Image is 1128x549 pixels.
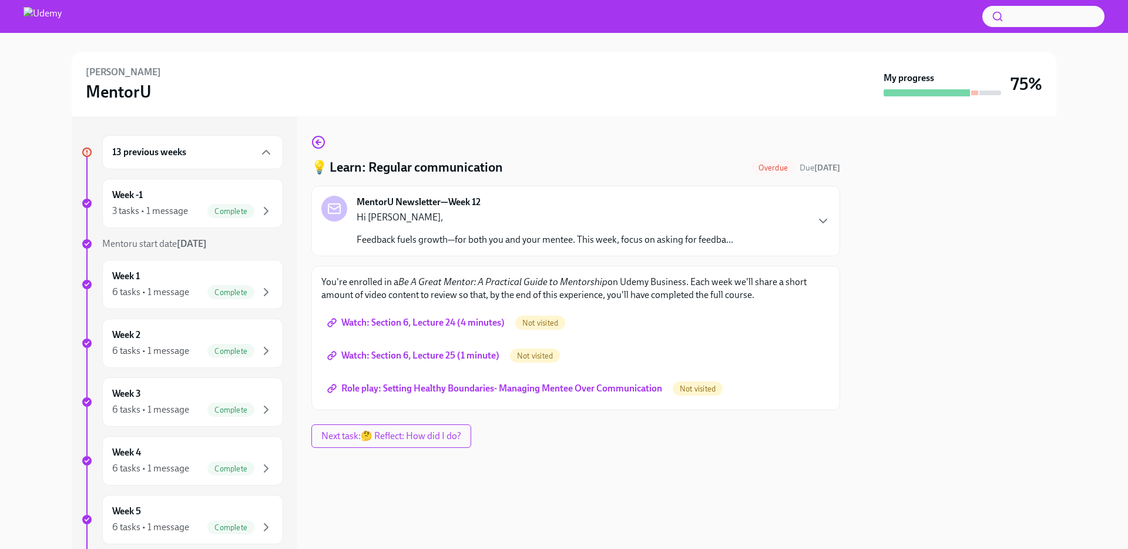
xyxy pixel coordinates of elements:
[81,495,283,544] a: Week 56 tasks • 1 messageComplete
[311,424,471,448] button: Next task:🤔 Reflect: How did I do?
[398,276,607,287] em: Be A Great Mentor: A Practical Guide to Mentorship
[81,237,283,250] a: Mentoru start date[DATE]
[207,406,254,414] span: Complete
[1010,73,1042,95] h3: 75%
[23,7,62,26] img: Udemy
[321,276,830,302] p: You're enrolled in a on Udemy Business. Each week we'll share a short amount of video content to ...
[112,462,189,475] div: 6 tasks • 1 message
[800,162,840,173] span: August 23rd, 2025 09:30
[207,347,254,356] span: Complete
[86,66,161,79] h6: [PERSON_NAME]
[321,344,508,367] a: Watch: Section 6, Lecture 25 (1 minute)
[510,352,560,360] span: Not visited
[357,196,481,209] strong: MentorU Newsletter—Week 12
[112,329,140,342] h6: Week 2
[102,135,283,169] div: 13 previous weeks
[112,286,189,299] div: 6 tasks • 1 message
[321,430,461,442] span: Next task : 🤔 Reflect: How did I do?
[814,163,840,173] strong: [DATE]
[207,523,254,532] span: Complete
[330,383,662,394] span: Role play: Setting Healthy Boundaries- Managing Mentee Over Communication
[330,350,499,361] span: Watch: Section 6, Lecture 25 (1 minute)
[112,146,186,159] h6: 13 previous weeks
[112,505,141,518] h6: Week 5
[321,311,513,334] a: Watch: Section 6, Lecture 24 (4 minutes)
[112,344,189,357] div: 6 tasks • 1 message
[207,207,254,216] span: Complete
[81,319,283,368] a: Week 26 tasks • 1 messageComplete
[207,288,254,297] span: Complete
[673,384,723,393] span: Not visited
[112,270,140,283] h6: Week 1
[112,403,189,416] div: 6 tasks • 1 message
[81,436,283,486] a: Week 46 tasks • 1 messageComplete
[112,521,189,534] div: 6 tasks • 1 message
[81,377,283,427] a: Week 36 tasks • 1 messageComplete
[357,211,733,224] p: Hi [PERSON_NAME],
[81,179,283,228] a: Week -13 tasks • 1 messageComplete
[81,260,283,309] a: Week 16 tasks • 1 messageComplete
[112,189,143,202] h6: Week -1
[330,317,505,329] span: Watch: Section 6, Lecture 24 (4 minutes)
[177,238,207,249] strong: [DATE]
[311,159,503,176] h4: 💡 Learn: Regular communication
[112,446,141,459] h6: Week 4
[207,464,254,473] span: Complete
[884,72,934,85] strong: My progress
[86,81,152,102] h3: MentorU
[515,319,565,327] span: Not visited
[800,163,840,173] span: Due
[112,387,141,400] h6: Week 3
[751,163,795,172] span: Overdue
[102,238,207,249] span: Mentoru start date
[357,233,733,246] p: Feedback fuels growth—for both you and your mentee. This week, focus on asking for feedba...
[321,377,670,400] a: Role play: Setting Healthy Boundaries- Managing Mentee Over Communication
[112,205,188,217] div: 3 tasks • 1 message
